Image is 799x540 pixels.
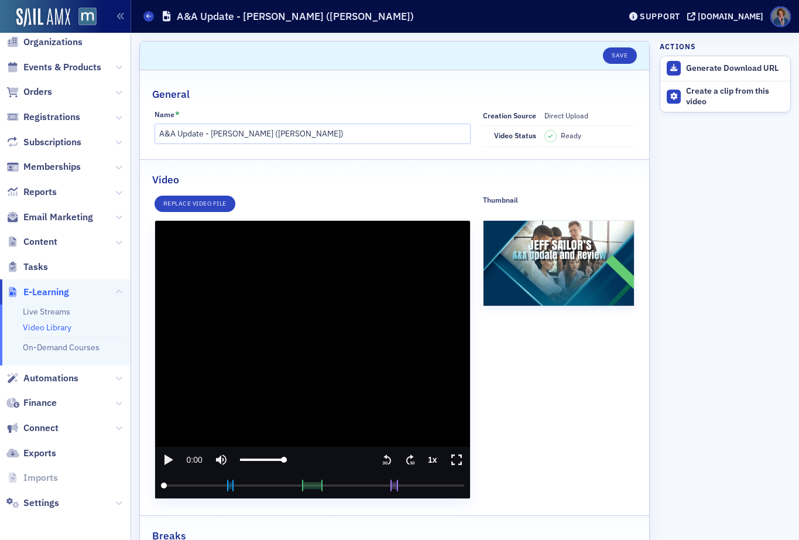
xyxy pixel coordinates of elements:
[6,447,56,460] a: Exports
[23,447,56,460] span: Exports
[6,372,78,385] a: Automations
[23,36,83,49] span: Organizations
[155,196,235,212] button: Replace video file
[660,56,790,81] button: Generate Download URL
[155,110,174,119] div: Name
[155,447,181,473] media-play-button: play
[770,6,791,27] span: Profile
[603,47,636,64] button: Save
[6,397,57,409] a: Finance
[6,471,58,484] a: Imports
[544,126,635,146] dd: Ready
[6,261,48,274] a: Tasks
[6,61,101,74] a: Events & Products
[177,9,414,23] h1: A&A Update - [PERSON_NAME] ([PERSON_NAME])
[23,111,80,124] span: Registrations
[23,86,52,98] span: Orders
[6,422,59,435] a: Connect
[686,63,784,74] div: Generate Download URL
[23,471,58,484] span: Imports
[483,111,536,120] span: Creation Source
[6,286,69,299] a: E-Learning
[6,211,93,224] a: Email Marketing
[660,81,790,112] button: Create a clip from this video
[6,111,80,124] a: Registrations
[687,12,767,20] button: [DOMAIN_NAME]
[6,86,52,98] a: Orders
[23,186,57,199] span: Reports
[6,160,81,173] a: Memberships
[23,322,71,333] a: Video Library
[23,160,81,173] span: Memberships
[483,196,518,204] div: Thumbnail
[23,211,93,224] span: Email Marketing
[422,447,443,473] media-playback-rate-button: current playback rate 1
[16,8,70,27] img: SailAMX
[23,397,57,409] span: Finance
[23,497,59,510] span: Settings
[23,286,69,299] span: E-Learning
[443,447,470,473] media-fullscreen-button: enter fullscreen mode
[6,186,57,199] a: Reports
[23,61,101,74] span: Events & Products
[23,235,57,248] span: Content
[23,306,70,317] a: Live Streams
[6,36,83,49] a: Organizations
[152,172,179,187] h2: Video
[6,136,81,149] a: Subscriptions
[23,422,59,435] span: Connect
[686,86,784,107] div: Create a clip from this video
[399,447,422,473] media-seek-forward-button: seek forward 30 seconds
[494,131,536,140] span: Video status
[152,87,190,102] h2: General
[544,111,588,120] span: Direct Upload
[640,11,680,22] div: Support
[23,342,100,353] a: On-Demand Courses
[155,221,470,498] media-controller: video player
[6,497,59,510] a: Settings
[78,8,97,26] img: SailAMX
[23,372,78,385] span: Automations
[660,41,696,52] h4: Actions
[181,447,208,473] media-current-time-display: Time
[234,447,293,473] media-volume-range: Volume
[23,136,81,149] span: Subscriptions
[70,8,97,28] a: View Homepage
[375,447,399,473] media-seek-backward-button: seek back 30 seconds
[208,447,234,473] media-mute-button: mute
[23,261,48,274] span: Tasks
[698,11,763,22] div: [DOMAIN_NAME]
[175,110,180,118] abbr: This field is required
[155,473,470,498] media-time-range: Progress
[6,235,57,248] a: Content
